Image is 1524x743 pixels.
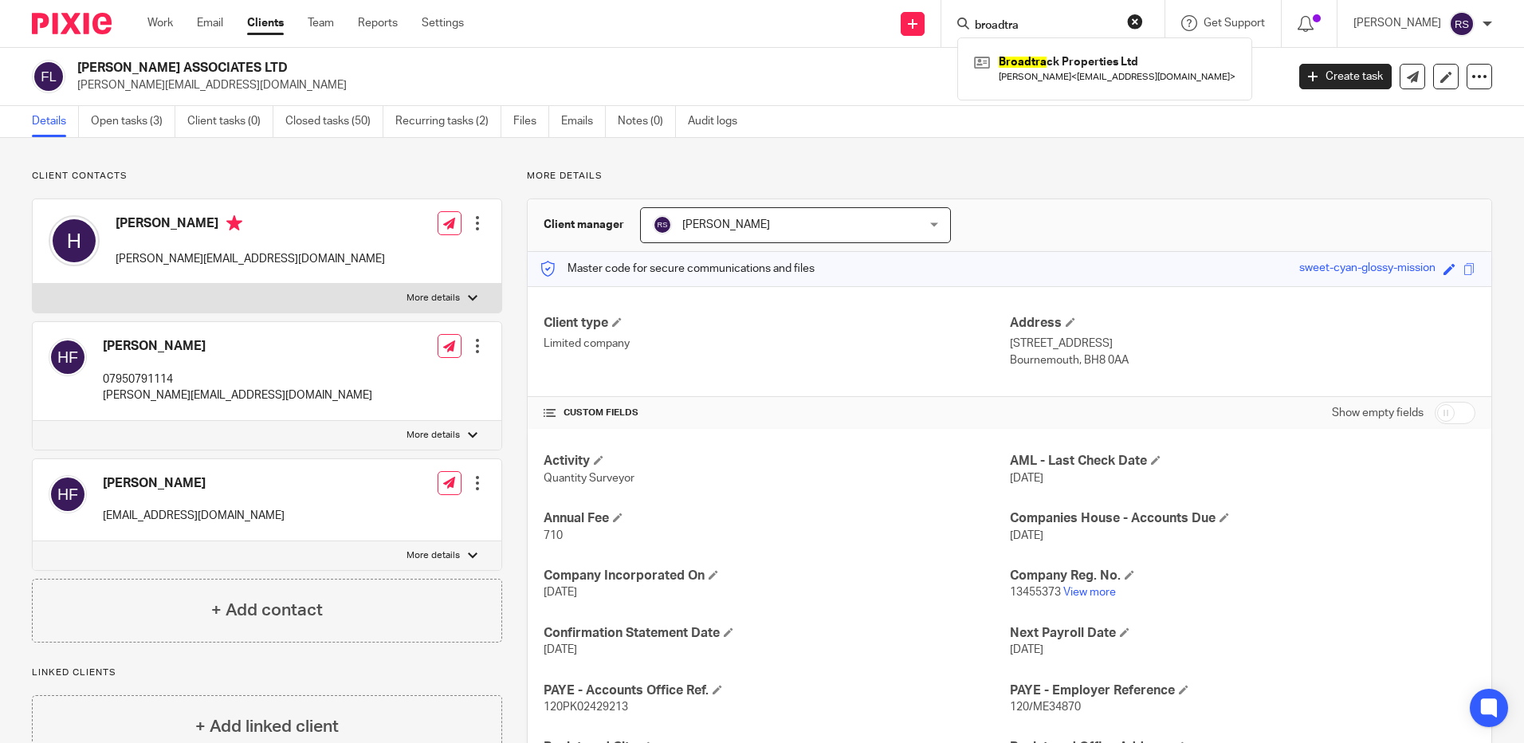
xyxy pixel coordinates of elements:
span: 120PK02429213 [544,702,628,713]
img: svg%3E [32,60,65,93]
p: [PERSON_NAME][EMAIL_ADDRESS][DOMAIN_NAME] [103,387,372,403]
h4: Annual Fee [544,510,1009,527]
a: Client tasks (0) [187,106,273,137]
h4: Confirmation Statement Date [544,625,1009,642]
h4: [PERSON_NAME] [103,475,285,492]
h4: CUSTOM FIELDS [544,407,1009,419]
h4: Next Payroll Date [1010,625,1475,642]
span: Quantity Surveyor [544,473,634,484]
h4: Company Incorporated On [544,568,1009,584]
h4: + Add linked client [195,714,339,739]
p: Client contacts [32,170,502,183]
h4: PAYE - Employer Reference [1010,682,1475,699]
h4: Activity [544,453,1009,470]
img: Pixie [32,13,112,34]
p: Limited company [544,336,1009,352]
button: Clear [1127,14,1143,29]
a: Work [147,15,173,31]
a: Emails [561,106,606,137]
a: Recurring tasks (2) [395,106,501,137]
h4: Companies House - Accounts Due [1010,510,1475,527]
span: [DATE] [1010,644,1043,655]
a: Settings [422,15,464,31]
h4: Address [1010,315,1475,332]
h4: AML - Last Check Date [1010,453,1475,470]
a: Files [513,106,549,137]
p: [EMAIL_ADDRESS][DOMAIN_NAME] [103,508,285,524]
h4: Client type [544,315,1009,332]
label: Show empty fields [1332,405,1424,421]
i: Primary [226,215,242,231]
span: 120/ME34870 [1010,702,1081,713]
a: Team [308,15,334,31]
h4: PAYE - Accounts Office Ref. [544,682,1009,699]
a: Email [197,15,223,31]
span: 710 [544,530,563,541]
a: Reports [358,15,398,31]
span: [DATE] [544,644,577,655]
a: Open tasks (3) [91,106,175,137]
p: 07950791114 [103,371,372,387]
a: Closed tasks (50) [285,106,383,137]
p: More details [407,549,460,562]
a: Notes (0) [618,106,676,137]
span: 13455373 [1010,587,1061,598]
h4: + Add contact [211,598,323,623]
p: [PERSON_NAME] [1353,15,1441,31]
p: [PERSON_NAME][EMAIL_ADDRESS][DOMAIN_NAME] [77,77,1275,93]
a: Clients [247,15,284,31]
p: More details [407,292,460,305]
h3: Client manager [544,217,624,233]
img: svg%3E [653,215,672,234]
h4: [PERSON_NAME] [116,215,385,235]
span: [PERSON_NAME] [682,219,770,230]
img: svg%3E [49,475,87,513]
span: [DATE] [544,587,577,598]
p: [STREET_ADDRESS] [1010,336,1475,352]
p: Linked clients [32,666,502,679]
span: [DATE] [1010,473,1043,484]
h4: Company Reg. No. [1010,568,1475,584]
span: Get Support [1204,18,1265,29]
p: Master code for secure communications and files [540,261,815,277]
a: Details [32,106,79,137]
h4: [PERSON_NAME] [103,338,372,355]
a: View more [1063,587,1116,598]
p: Bournemouth, BH8 0AA [1010,352,1475,368]
img: svg%3E [49,338,87,376]
img: svg%3E [1449,11,1475,37]
a: Create task [1299,64,1392,89]
p: [PERSON_NAME][EMAIL_ADDRESS][DOMAIN_NAME] [116,251,385,267]
span: [DATE] [1010,530,1043,541]
p: More details [527,170,1492,183]
h2: [PERSON_NAME] ASSOCIATES LTD [77,60,1035,77]
input: Search [973,19,1117,33]
img: svg%3E [49,215,100,266]
a: Audit logs [688,106,749,137]
div: sweet-cyan-glossy-mission [1299,260,1436,278]
p: More details [407,429,460,442]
